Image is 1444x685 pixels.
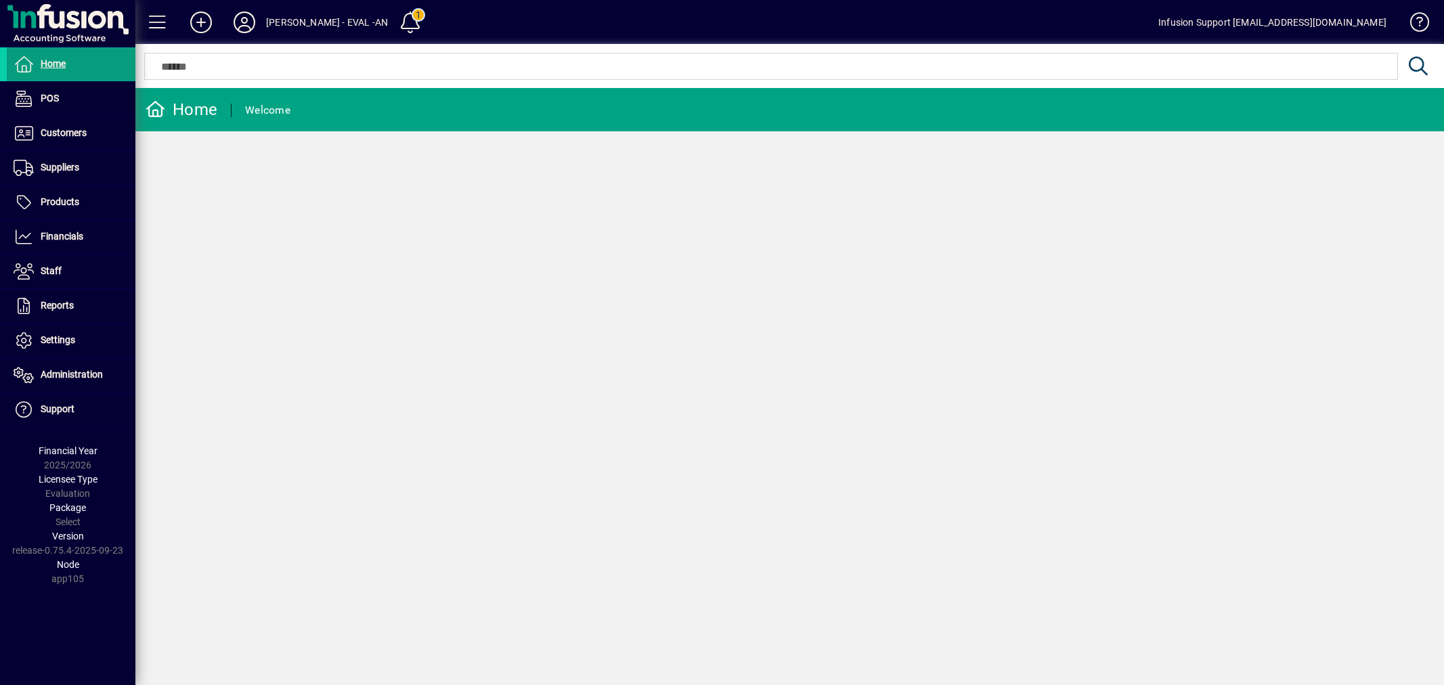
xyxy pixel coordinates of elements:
[7,358,135,392] a: Administration
[7,82,135,116] a: POS
[41,162,79,173] span: Suppliers
[52,531,84,542] span: Version
[41,58,66,69] span: Home
[146,99,217,120] div: Home
[1400,3,1427,47] a: Knowledge Base
[41,369,103,380] span: Administration
[7,185,135,219] a: Products
[1158,12,1386,33] div: Infusion Support [EMAIL_ADDRESS][DOMAIN_NAME]
[7,289,135,323] a: Reports
[7,324,135,357] a: Settings
[7,151,135,185] a: Suppliers
[7,255,135,288] a: Staff
[41,127,87,138] span: Customers
[7,393,135,426] a: Support
[41,196,79,207] span: Products
[39,474,97,485] span: Licensee Type
[41,231,83,242] span: Financials
[41,403,74,414] span: Support
[245,100,290,121] div: Welcome
[49,502,86,513] span: Package
[41,300,74,311] span: Reports
[7,116,135,150] a: Customers
[223,10,266,35] button: Profile
[41,334,75,345] span: Settings
[57,559,79,570] span: Node
[39,445,97,456] span: Financial Year
[41,93,59,104] span: POS
[266,12,388,33] div: [PERSON_NAME] - EVAL -AN
[179,10,223,35] button: Add
[41,265,62,276] span: Staff
[7,220,135,254] a: Financials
